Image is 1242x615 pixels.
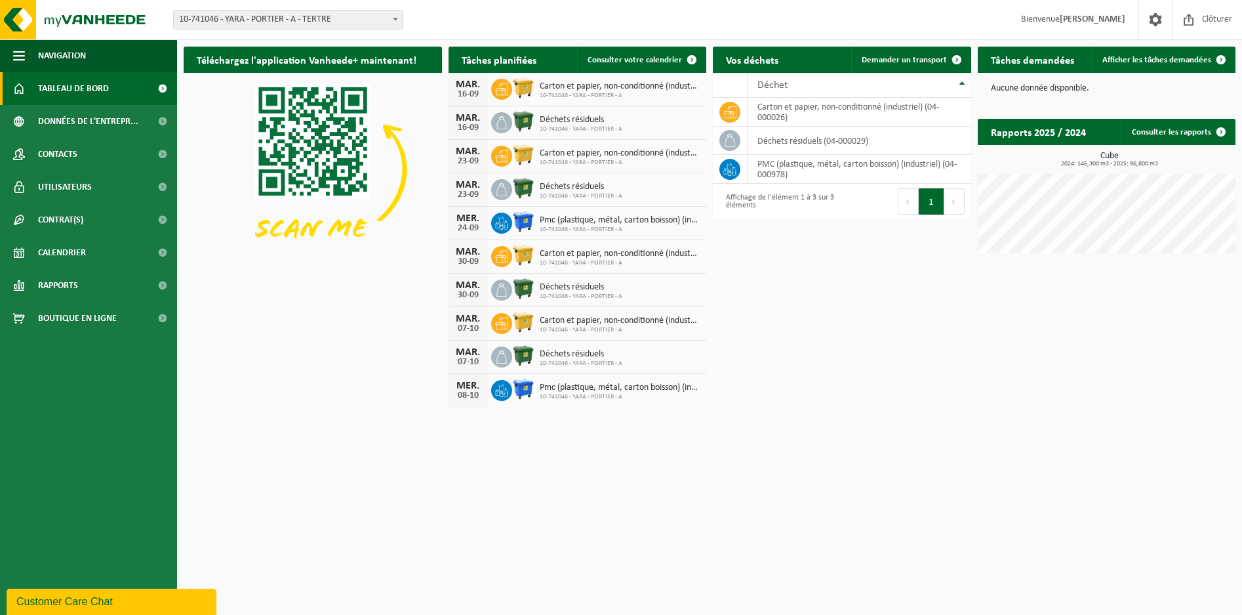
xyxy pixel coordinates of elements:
[455,113,481,123] div: MAR.
[455,190,481,200] div: 23-09
[540,259,700,267] span: 10-741046 - YARA - PORTIER - A
[173,10,403,30] span: 10-741046 - YARA - PORTIER - A - TERTRE
[455,247,481,257] div: MAR.
[540,326,700,334] span: 10-741046 - YARA - PORTIER - A
[455,347,481,358] div: MAR.
[991,84,1223,93] p: Aucune donnée disponible.
[540,81,700,92] span: Carton et papier, non-conditionné (industriel)
[38,269,78,302] span: Rapports
[455,180,481,190] div: MAR.
[713,47,791,72] h2: Vos déchets
[540,282,622,293] span: Déchets résiduels
[898,188,919,215] button: Previous
[455,90,481,99] div: 16-09
[512,345,534,367] img: WB-1100-HPE-GN-01
[540,249,700,259] span: Carton et papier, non-conditionné (industriel)
[455,224,481,233] div: 24-09
[540,393,700,401] span: 10-741046 - YARA - PORTIER - A
[38,302,117,335] span: Boutique en ligne
[455,381,481,391] div: MER.
[512,77,534,99] img: WB-1100-HPE-YW-01
[455,123,481,133] div: 16-09
[1060,14,1125,24] strong: [PERSON_NAME]
[449,47,550,72] h2: Tâches planifiées
[455,213,481,224] div: MER.
[540,125,622,133] span: 10-741046 - YARA - PORTIER - A
[540,192,622,200] span: 10-741046 - YARA - PORTIER - A
[512,278,534,300] img: WB-1100-HPE-GN-01
[540,148,700,159] span: Carton et papier, non-conditionné (industriel)
[978,47,1087,72] h2: Tâches demandées
[540,226,700,234] span: 10-741046 - YARA - PORTIER - A
[1092,47,1234,73] a: Afficher les tâches demandées
[455,291,481,300] div: 30-09
[455,391,481,400] div: 08-10
[455,157,481,166] div: 23-09
[748,155,971,184] td: PMC (plastique, métal, carton boisson) (industriel) (04-000978)
[919,188,944,215] button: 1
[512,177,534,200] img: WB-1100-HPE-GN-01
[38,203,83,236] span: Contrat(s)
[455,280,481,291] div: MAR.
[588,56,682,64] span: Consulter votre calendrier
[455,358,481,367] div: 07-10
[540,316,700,326] span: Carton et papier, non-conditionné (industriel)
[38,236,86,269] span: Calendrier
[455,314,481,324] div: MAR.
[748,127,971,155] td: déchets résiduels (04-000029)
[540,383,700,393] span: Pmc (plastique, métal, carton boisson) (industriel)
[984,161,1236,167] span: 2024: 146,300 m3 - 2025: 96,800 m3
[174,11,402,29] span: 10-741046 - YARA - PORTIER - A - TERTRE
[757,80,788,91] span: Déchet
[540,349,622,360] span: Déchets résiduels
[512,144,534,166] img: WB-1100-HPE-YW-01
[540,159,700,167] span: 10-741046 - YARA - PORTIER - A
[851,47,970,73] a: Demander un transport
[577,47,705,73] a: Consulter votre calendrier
[862,56,947,64] span: Demander un transport
[7,586,219,615] iframe: chat widget
[512,110,534,133] img: WB-1100-HPE-GN-01
[1102,56,1211,64] span: Afficher les tâches demandées
[455,324,481,333] div: 07-10
[540,215,700,226] span: Pmc (plastique, métal, carton boisson) (industriel)
[1121,119,1234,145] a: Consulter les rapports
[540,293,622,301] span: 10-741046 - YARA - PORTIER - A
[512,378,534,400] img: WB-1100-HPE-BE-01
[455,257,481,266] div: 30-09
[540,92,700,100] span: 10-741046 - YARA - PORTIER - A
[184,73,442,266] img: Download de VHEPlus App
[984,152,1236,167] h3: Cube
[540,360,622,368] span: 10-741046 - YARA - PORTIER - A
[455,146,481,157] div: MAR.
[748,98,971,127] td: carton et papier, non-conditionné (industriel) (04-000026)
[38,171,92,203] span: Utilisateurs
[540,182,622,192] span: Déchets résiduels
[38,39,86,72] span: Navigation
[184,47,430,72] h2: Téléchargez l'application Vanheede+ maintenant!
[512,211,534,233] img: WB-1100-HPE-BE-01
[38,138,77,171] span: Contacts
[512,311,534,333] img: WB-1100-HPE-YW-01
[944,188,965,215] button: Next
[540,115,622,125] span: Déchets résiduels
[38,72,109,105] span: Tableau de bord
[455,79,481,90] div: MAR.
[38,105,138,138] span: Données de l'entrepr...
[978,119,1099,144] h2: Rapports 2025 / 2024
[512,244,534,266] img: WB-1100-HPE-YW-01
[719,187,835,216] div: Affichage de l'élément 1 à 3 sur 3 éléments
